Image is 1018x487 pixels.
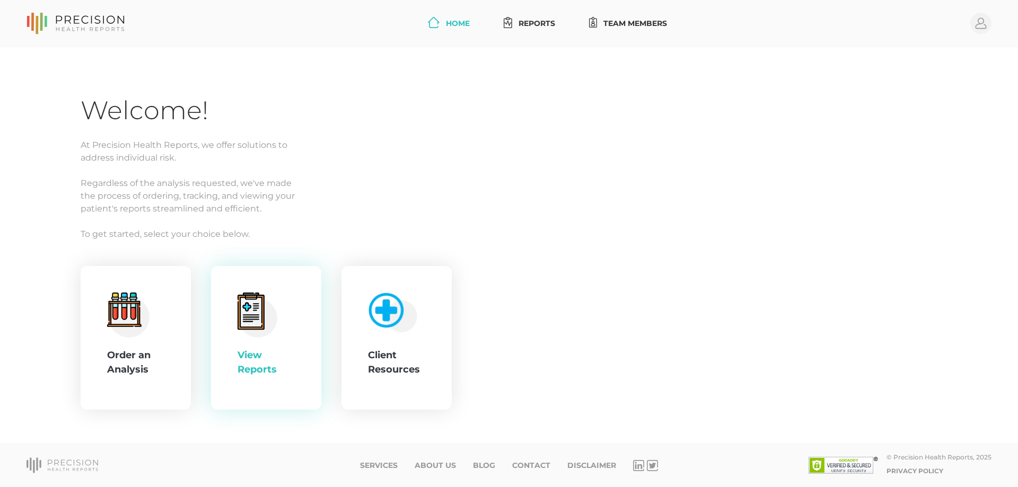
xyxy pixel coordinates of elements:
[809,457,878,474] img: SSL site seal - click to verify
[473,461,495,470] a: Blog
[368,348,425,377] div: Client Resources
[585,14,672,33] a: Team Members
[81,177,937,215] p: Regardless of the analysis requested, we've made the process of ordering, tracking, and viewing y...
[424,14,474,33] a: Home
[81,228,937,241] p: To get started, select your choice below.
[238,348,295,377] div: View Reports
[81,95,937,126] h1: Welcome!
[363,288,418,333] img: client-resource.c5a3b187.png
[415,461,456,470] a: About Us
[567,461,616,470] a: Disclaimer
[81,139,937,164] p: At Precision Health Reports, we offer solutions to address individual risk.
[887,453,991,461] div: © Precision Health Reports, 2025
[512,461,550,470] a: Contact
[360,461,398,470] a: Services
[107,348,164,377] div: Order an Analysis
[887,467,943,475] a: Privacy Policy
[499,14,559,33] a: Reports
